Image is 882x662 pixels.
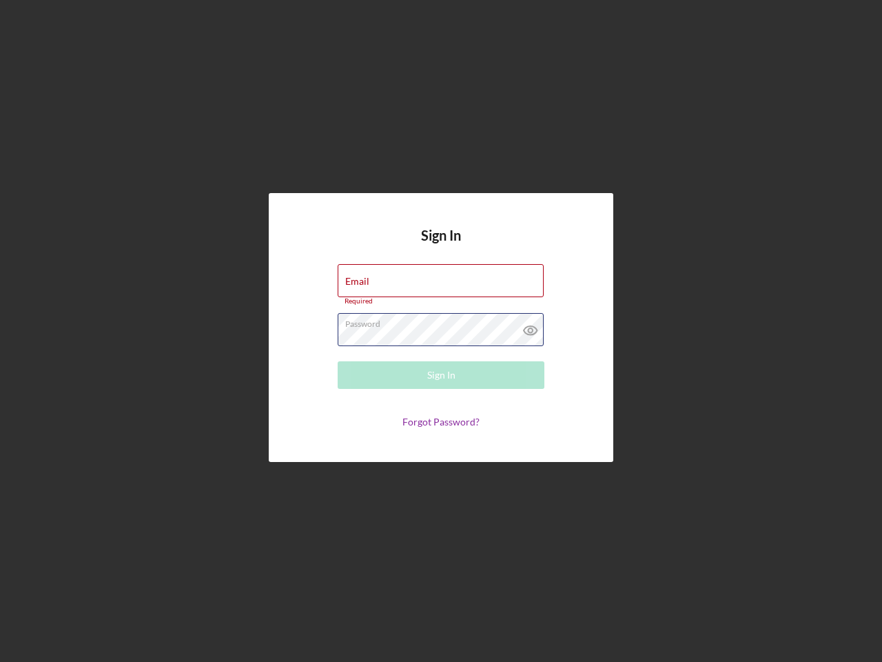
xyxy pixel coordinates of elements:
label: Email [345,276,369,287]
button: Sign In [338,361,544,389]
div: Sign In [427,361,455,389]
label: Password [345,314,544,329]
div: Required [338,297,544,305]
h4: Sign In [421,228,461,264]
a: Forgot Password? [402,416,480,428]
